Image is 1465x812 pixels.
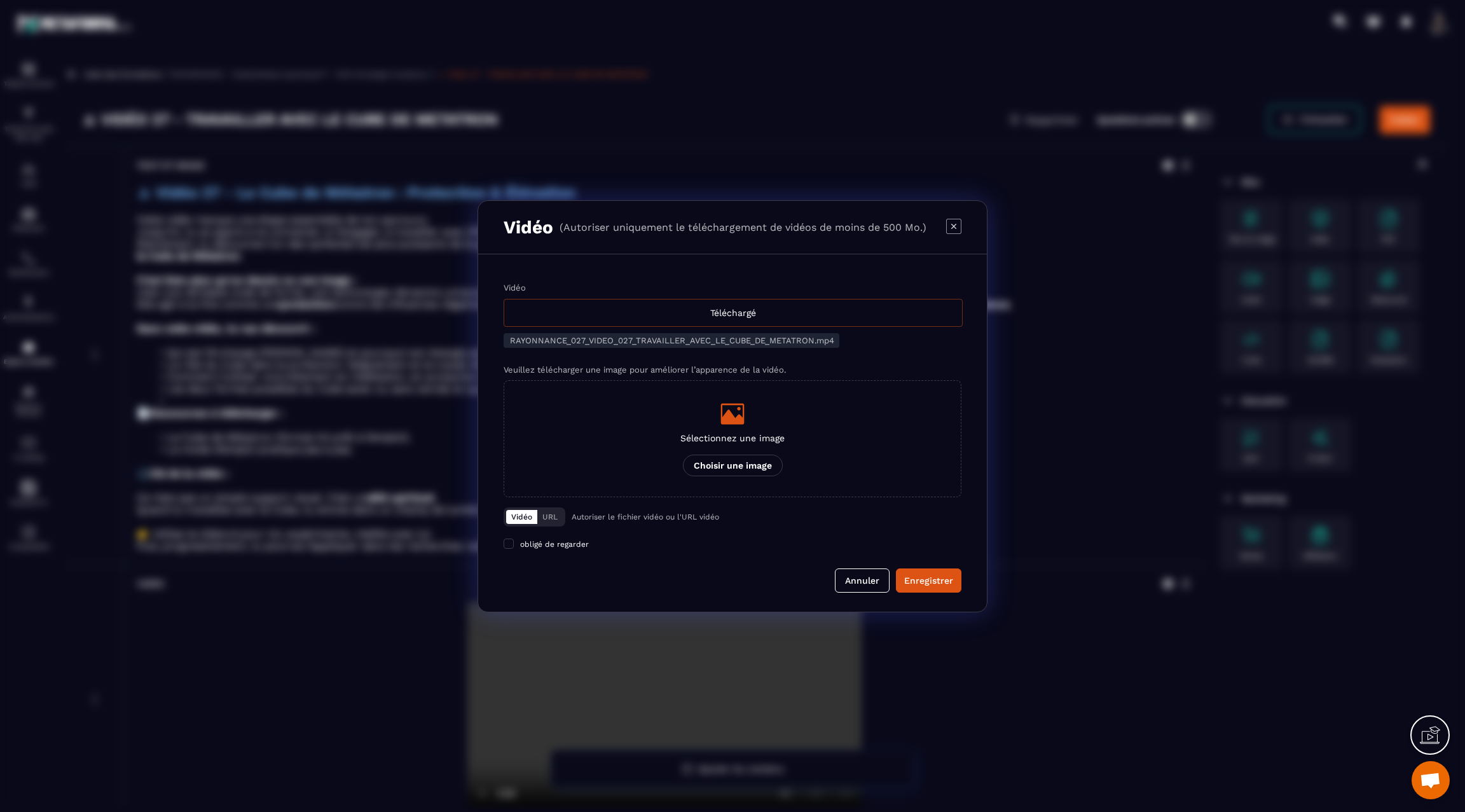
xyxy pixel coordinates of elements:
[572,513,719,521] p: Autoriser le fichier vidéo ou l'URL vidéo
[504,217,553,238] h3: Vidéo
[680,433,785,443] p: Sélectionnez une image
[560,221,926,233] p: (Autoriser uniquement le téléchargement de vidéos de moins de 500 Mo.)
[504,283,526,292] label: Vidéo
[683,455,783,476] p: Choisir une image
[1412,761,1450,799] div: Ouvrir le chat
[504,365,786,375] label: Veuillez télécharger une image pour améliorer l’apparence de la vidéo.
[520,540,589,549] span: obligé de regarder
[835,568,890,593] button: Annuler
[896,568,961,593] button: Enregistrer
[510,336,834,345] span: RAYONNANCE_027_VIDEO_027_TRAVAILLER_AVEC_LE_CUBE_DE_METATRON.mp4
[904,574,953,587] div: Enregistrer
[506,510,537,524] button: Vidéo
[504,299,963,327] div: Téléchargé
[537,510,563,524] button: URL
